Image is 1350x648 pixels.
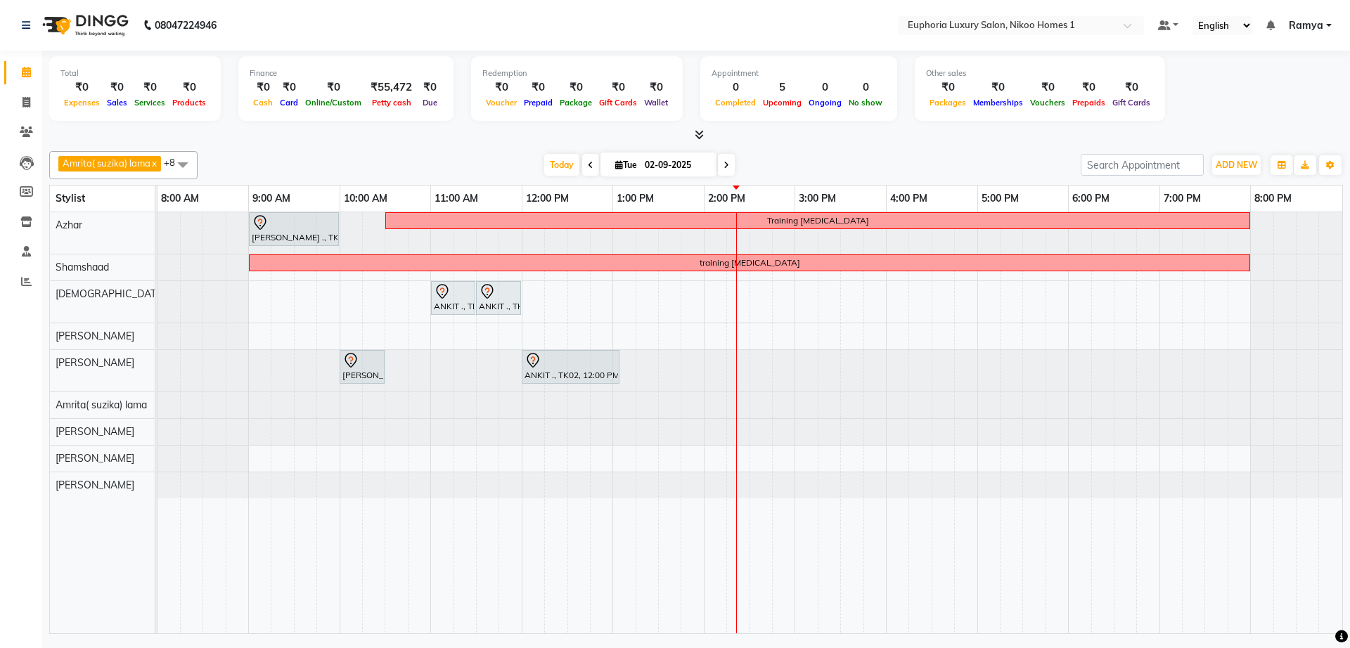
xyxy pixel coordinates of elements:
[56,479,134,491] span: [PERSON_NAME]
[887,188,931,209] a: 4:00 PM
[1216,160,1257,170] span: ADD NEW
[340,188,391,209] a: 10:00 AM
[56,287,165,300] span: [DEMOGRAPHIC_DATA]
[1289,18,1323,33] span: Ramya
[276,79,302,96] div: ₹0
[1069,79,1109,96] div: ₹0
[60,79,103,96] div: ₹0
[368,98,415,108] span: Petty cash
[712,98,759,108] span: Completed
[641,155,711,176] input: 2025-09-02
[556,98,596,108] span: Package
[302,79,365,96] div: ₹0
[431,188,482,209] a: 11:00 AM
[56,192,85,205] span: Stylist
[970,79,1027,96] div: ₹0
[103,79,131,96] div: ₹0
[36,6,132,45] img: logo
[1212,155,1261,175] button: ADD NEW
[1081,154,1204,176] input: Search Appointment
[1109,98,1154,108] span: Gift Cards
[845,79,886,96] div: 0
[56,261,109,273] span: Shamshaad
[712,79,759,96] div: 0
[419,98,441,108] span: Due
[805,79,845,96] div: 0
[131,79,169,96] div: ₹0
[520,79,556,96] div: ₹0
[522,188,572,209] a: 12:00 PM
[250,67,442,79] div: Finance
[56,398,147,411] span: Amrita( suzika) lama
[520,98,556,108] span: Prepaid
[276,98,302,108] span: Card
[56,330,134,342] span: [PERSON_NAME]
[596,98,641,108] span: Gift Cards
[613,188,657,209] a: 1:00 PM
[1069,188,1113,209] a: 6:00 PM
[250,98,276,108] span: Cash
[712,67,886,79] div: Appointment
[150,157,157,169] a: x
[1109,79,1154,96] div: ₹0
[482,67,671,79] div: Redemption
[477,283,520,313] div: ANKIT ., TK02, 11:30 AM-12:00 PM, EP-[PERSON_NAME] Trim/Design MEN
[556,79,596,96] div: ₹0
[1027,98,1069,108] span: Vouchers
[103,98,131,108] span: Sales
[63,157,150,169] span: Amrita( suzika) lama
[155,6,217,45] b: 08047224946
[795,188,840,209] a: 3:00 PM
[169,79,210,96] div: ₹0
[302,98,365,108] span: Online/Custom
[926,67,1154,79] div: Other sales
[523,352,618,382] div: ANKIT ., TK02, 12:00 PM-01:05 PM, EP-Calmagic Treatment
[845,98,886,108] span: No show
[249,188,294,209] a: 9:00 AM
[482,79,520,96] div: ₹0
[926,79,970,96] div: ₹0
[641,79,671,96] div: ₹0
[612,160,641,170] span: Tue
[250,214,337,244] div: [PERSON_NAME] ., TK01, 09:00 AM-10:00 AM, EP-Artistic Cut - Creative Stylist
[1251,188,1295,209] a: 8:00 PM
[157,188,202,209] a: 8:00 AM
[131,98,169,108] span: Services
[164,157,186,168] span: +8
[250,79,276,96] div: ₹0
[805,98,845,108] span: Ongoing
[418,79,442,96] div: ₹0
[596,79,641,96] div: ₹0
[544,154,579,176] span: Today
[60,98,103,108] span: Expenses
[926,98,970,108] span: Packages
[1069,98,1109,108] span: Prepaids
[1027,79,1069,96] div: ₹0
[341,352,383,382] div: [PERSON_NAME] ., TK01, 10:00 AM-10:30 AM, EP-Instant Clean-Up
[56,219,82,231] span: Azhar
[365,79,418,96] div: ₹55,472
[1160,188,1204,209] a: 7:00 PM
[767,214,869,227] div: Training [MEDICAL_DATA]
[978,188,1022,209] a: 5:00 PM
[60,67,210,79] div: Total
[56,356,134,369] span: [PERSON_NAME]
[56,452,134,465] span: [PERSON_NAME]
[705,188,749,209] a: 2:00 PM
[759,79,805,96] div: 5
[759,98,805,108] span: Upcoming
[169,98,210,108] span: Products
[641,98,671,108] span: Wallet
[700,257,800,269] div: training [MEDICAL_DATA]
[56,425,134,438] span: [PERSON_NAME]
[432,283,474,313] div: ANKIT ., TK02, 11:00 AM-11:30 AM, EL-HAIR CUT (Senior Stylist) with hairwash MEN
[970,98,1027,108] span: Memberships
[482,98,520,108] span: Voucher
